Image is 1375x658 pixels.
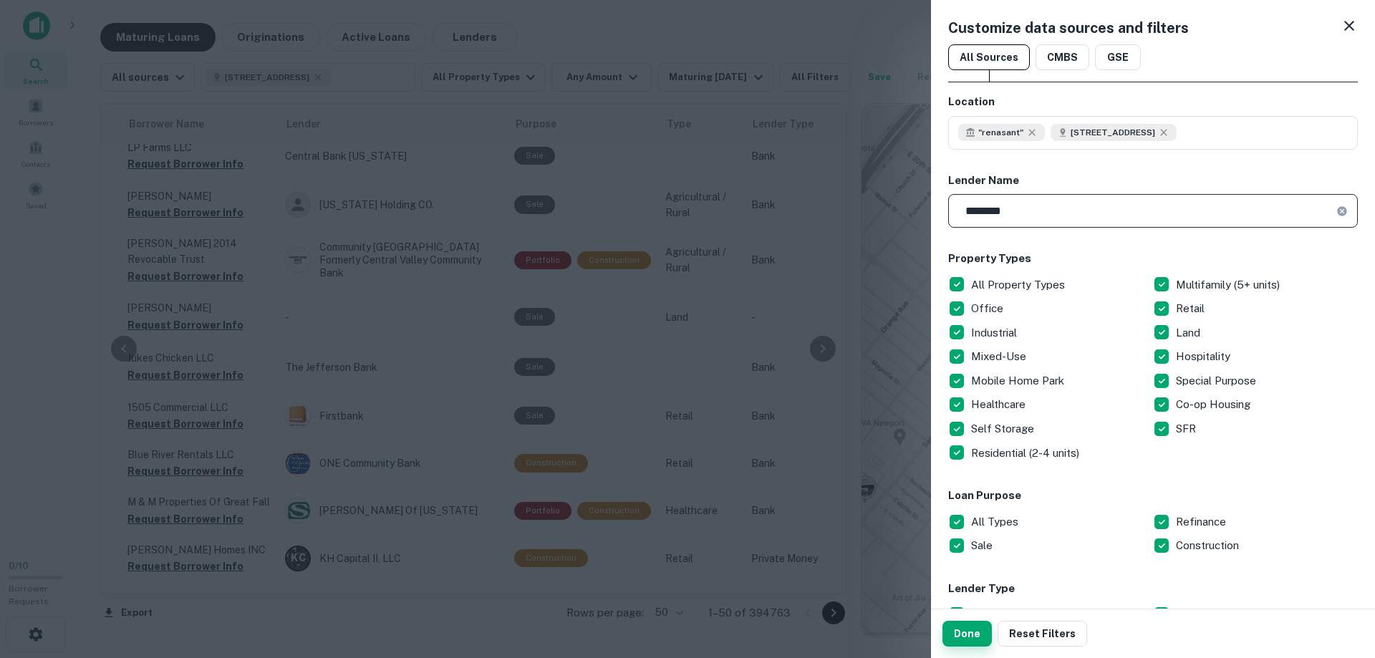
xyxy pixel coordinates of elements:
button: GSE [1095,44,1141,70]
p: Sale [971,537,995,554]
p: Hospitality [1176,348,1233,365]
p: Land [1176,324,1203,342]
p: All Property Types [971,276,1068,294]
p: Residential (2-4 units) [971,445,1082,462]
h5: Customize data sources and filters [948,17,1189,39]
button: Reset Filters [998,621,1087,647]
p: Mobile Home Park [971,372,1067,390]
h6: Property Types [948,251,1358,267]
p: Office [971,300,1006,317]
p: All Types [971,513,1021,531]
p: Industrial [971,324,1020,342]
h6: Location [948,94,1358,110]
p: Construction [1176,537,1242,554]
span: " renasant " [978,126,1023,139]
h6: Lender Name [948,173,1358,189]
button: All Sources [948,44,1030,70]
span: [STREET_ADDRESS] [1071,126,1155,139]
iframe: Chat Widget [1303,543,1375,612]
h6: Loan Purpose [948,488,1358,504]
p: Self Storage [971,420,1037,437]
p: Multifamily (5+ units) [1176,276,1283,294]
p: Retail [1176,300,1207,317]
p: Special Purpose [1176,372,1259,390]
button: Done [942,621,992,647]
p: SFR [1176,420,1199,437]
svg: Search for lender by keyword [965,127,975,137]
p: Mixed-Use [971,348,1029,365]
p: Co-op Housing [1176,396,1253,413]
p: Refinance [1176,513,1229,531]
button: CMBS [1036,44,1089,70]
p: Bank [1176,606,1203,623]
p: All Lender Types [971,606,1059,623]
h6: Lender Type [948,581,1358,597]
p: Healthcare [971,396,1028,413]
